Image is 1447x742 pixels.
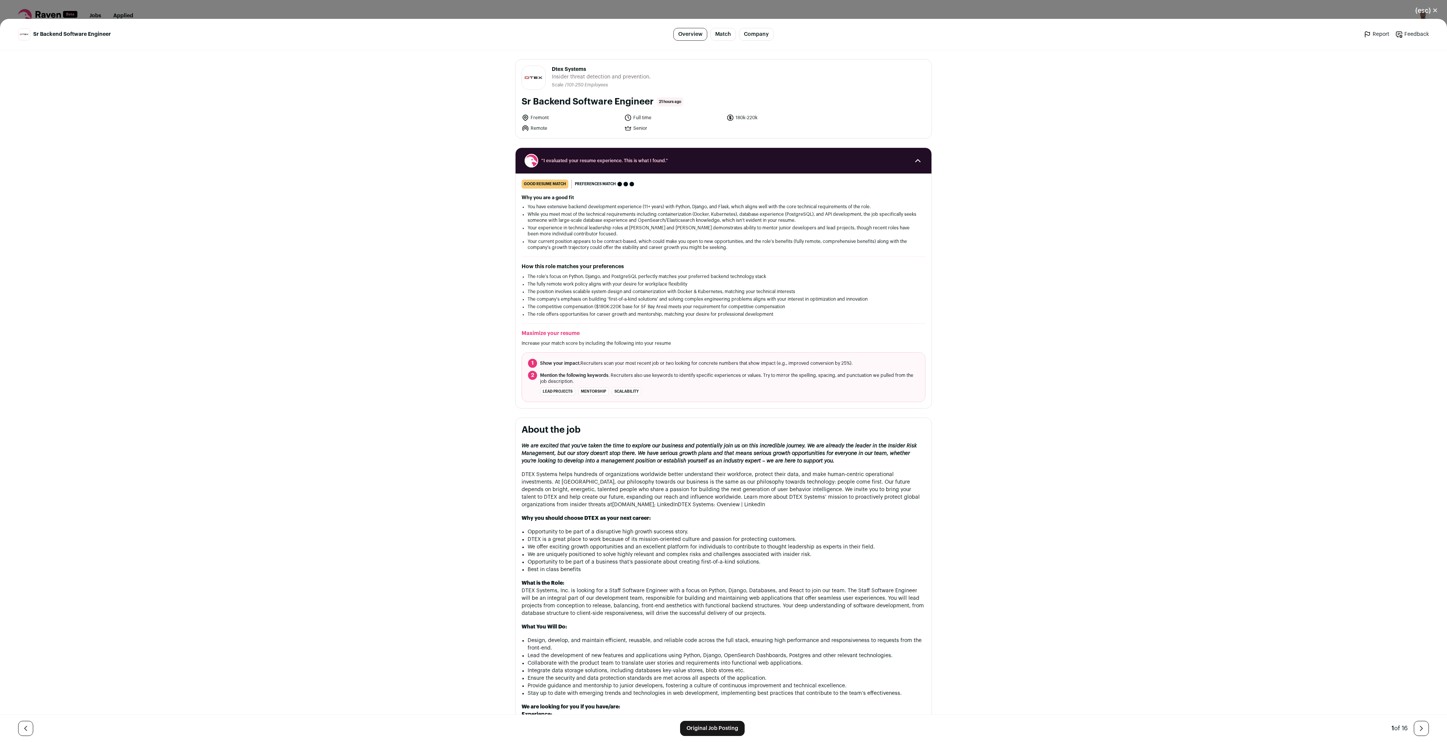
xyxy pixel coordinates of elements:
[727,114,825,121] li: 180k-220k
[1406,2,1447,19] button: Close modal
[522,424,925,436] h2: About the job
[522,96,654,108] h1: Sr Backend Software Engineer
[528,311,919,317] li: The role offers opportunities for career growth and mentorship, matching your desire for professi...
[552,82,565,88] li: Scale
[522,581,564,586] strong: What is the Role:
[528,359,537,368] span: 1
[1395,31,1429,38] a: Feedback
[540,361,580,366] span: Show your impact.
[540,372,919,384] span: . Recruiters also use keywords to identify specific experiences or values. Try to mirror the spel...
[18,29,30,40] img: 498faa9e5f4993f357b34b40e4bcaed467ef4a50b46cccb2aca02e602662ad4b.jpg
[710,28,736,41] a: Match
[528,296,919,302] li: The company's emphasis on building 'first-of-a-kind solutions' and solving complex engineering pr...
[540,373,608,378] span: Mention the following keywords
[522,624,567,630] strong: What You Will Do:
[33,31,111,38] span: Sr Backend Software Engineer
[522,263,925,270] h2: How this role matches your preferences
[522,330,925,337] h2: Maximize your resume
[528,637,925,652] li: Design, develop, and maintain efficient, reusable, and reliable code across the full stack, ensur...
[528,690,925,697] li: Stay up to date with emerging trends and technologies in web development, implementing best pract...
[673,28,707,41] a: Overview
[612,502,654,507] a: [DOMAIN_NAME]
[1392,725,1394,731] span: 1
[528,204,919,210] li: You have extensive backend development experience (11+ years) with Python, Django, and Flask, whi...
[612,387,641,396] li: scalability
[528,674,925,682] li: Ensure the security and data protection standards are met across all aspects of the application.
[541,158,906,164] span: “I evaluated your resume experience. This is what I found.”
[522,66,545,89] img: 498faa9e5f4993f357b34b40e4bcaed467ef4a50b46cccb2aca02e602662ad4b.jpg
[522,471,925,508] p: DTEX Systems helps hundreds of organizations worldwide better understand their workforce, protect...
[528,652,925,659] li: Lead the development of new features and applications using Python, Django, OpenSearch Dashboards...
[1364,31,1389,38] a: Report
[528,371,537,380] span: 2
[575,180,616,188] span: Preferences match
[528,304,919,310] li: The competitive compensation ($180K-220K base for SF Bay Area) meets your requirement for competi...
[528,551,925,558] li: We are uniquely positioned to solve highly relevant and complex risks and challenges associated w...
[528,238,919,250] li: Your current position appears to be contract-based, which could make you open to new opportunitie...
[1392,724,1408,733] div: of 16
[657,97,683,106] span: 21 hours ago
[552,66,651,73] span: Dtex Systems
[565,82,608,88] li: /
[522,114,620,121] li: Fremont
[528,281,919,287] li: The fully remote work policy aligns with your desire for workplace flexibility
[540,360,853,366] span: Recruiters scan your most recent job or two looking for concrete numbers that show impact (e.g., ...
[522,712,552,717] strong: Experience:
[522,180,568,189] div: good resume match
[680,721,745,736] a: Original Job Posting
[522,443,917,464] em: We are excited that you’ve taken the time to explore our business and potentially join us on this...
[528,558,925,566] li: Opportunity to be part of a business that’s passionate about creating first-of-a-kind solutions.
[528,211,919,223] li: While you meet most of the technical requirements including containerization (Docker, Kubernetes)...
[624,114,722,121] li: Full time
[567,83,608,87] span: 101-250 Employees
[739,28,774,41] a: Company
[522,195,925,201] h2: Why you are a good fit
[552,73,651,81] span: Insider threat detection and prevention.
[528,289,919,295] li: The position involves scalable system design and containerization with Docker & Kubernetes, match...
[528,682,925,690] li: Provide guidance and mentorship to junior developers, fostering a culture of continuous improveme...
[528,543,925,551] li: We offer exciting growth opportunities and an excellent platform for individuals to contribute to...
[528,659,925,667] li: Collaborate with the product team to translate user stories and requirements into functional web ...
[522,340,925,346] p: Increase your match score by including the following into your resume
[528,225,919,237] li: Your experience in technical leadership roles at [PERSON_NAME] and [PERSON_NAME] demonstrates abi...
[624,124,722,132] li: Senior
[522,124,620,132] li: Remote
[528,536,925,543] li: DTEX is a great place to work because of its mission-oriented culture and passion for protecting ...
[522,704,620,710] strong: We are looking for you if you have/are:
[522,579,925,617] p: DTEX Systems, Inc. is looking for a Staff Software Engineer with a focus on Python, Django, Datab...
[540,387,575,396] li: lead projects
[528,667,925,674] li: Integrate data storage solutions, including databases key-value stores, blob stores etc.
[678,502,765,507] a: DTEX Systems: Overview | LinkedIn
[528,528,925,536] li: Opportunity to be part of a disruptive high growth success story.
[528,273,919,280] li: The role's focus on Python, Django, and PostgreSQL perfectly matches your preferred backend techn...
[522,516,651,521] strong: Why you should choose DTEX as your next career:
[528,566,925,573] li: Best in class benefits
[578,387,609,396] li: mentorship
